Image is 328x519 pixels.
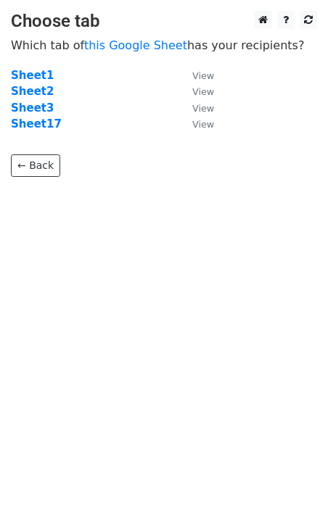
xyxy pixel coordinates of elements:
[178,101,214,115] a: View
[255,449,328,519] iframe: Chat Widget
[178,85,214,98] a: View
[11,85,54,98] a: Sheet2
[11,69,54,82] a: Sheet1
[192,86,214,97] small: View
[178,69,214,82] a: View
[192,70,214,81] small: View
[178,117,214,130] a: View
[11,38,317,53] p: Which tab of has your recipients?
[192,103,214,114] small: View
[192,119,214,130] small: View
[11,101,54,115] a: Sheet3
[11,154,60,177] a: ← Back
[11,11,317,32] h3: Choose tab
[84,38,187,52] a: this Google Sheet
[11,117,62,130] a: Sheet17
